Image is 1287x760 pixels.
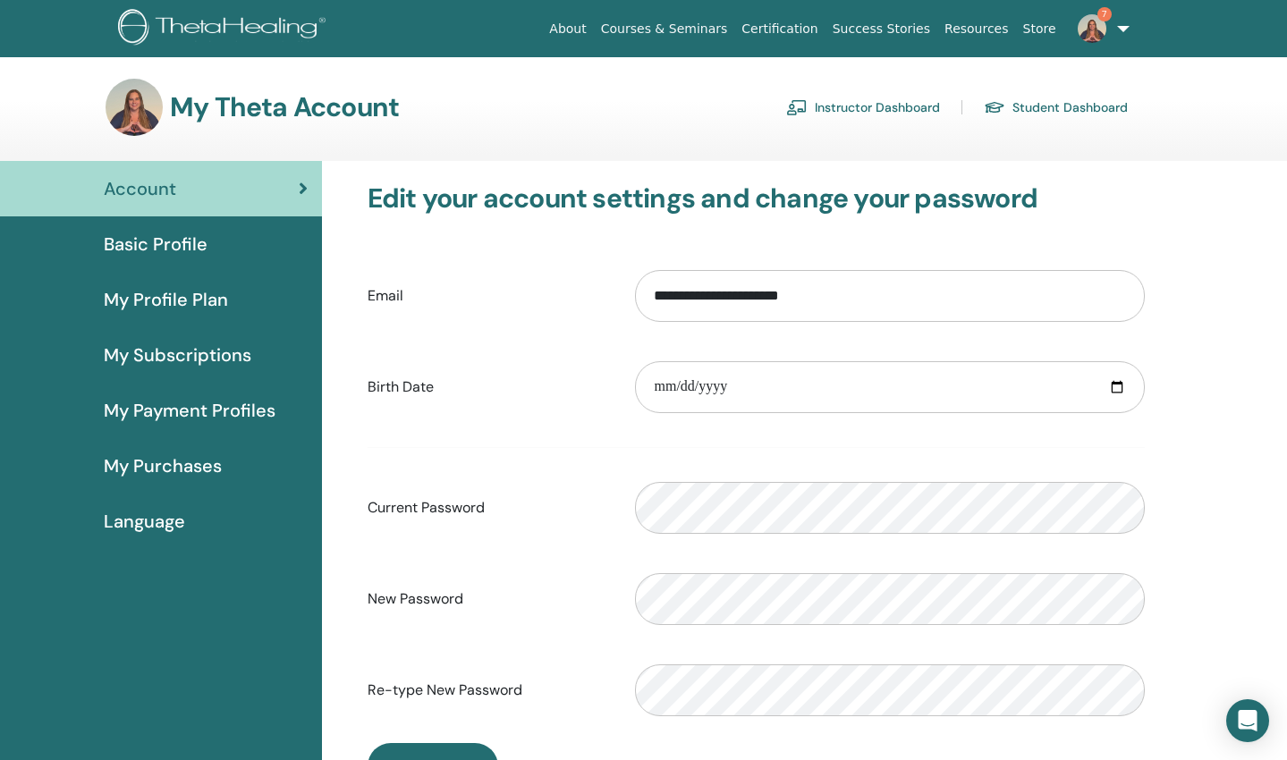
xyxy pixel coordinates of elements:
[984,100,1005,115] img: graduation-cap.svg
[542,13,593,46] a: About
[368,182,1145,215] h3: Edit your account settings and change your password
[354,370,622,404] label: Birth Date
[1078,14,1106,43] img: default.jpg
[104,231,207,258] span: Basic Profile
[1097,7,1112,21] span: 7
[354,673,622,707] label: Re-type New Password
[786,99,808,115] img: chalkboard-teacher.svg
[984,93,1128,122] a: Student Dashboard
[354,279,622,313] label: Email
[786,93,940,122] a: Instructor Dashboard
[104,342,251,368] span: My Subscriptions
[1016,13,1063,46] a: Store
[104,508,185,535] span: Language
[170,91,399,123] h3: My Theta Account
[1226,699,1269,742] div: Open Intercom Messenger
[594,13,735,46] a: Courses & Seminars
[734,13,825,46] a: Certification
[104,452,222,479] span: My Purchases
[106,79,163,136] img: default.jpg
[826,13,937,46] a: Success Stories
[104,175,176,202] span: Account
[354,491,622,525] label: Current Password
[104,397,275,424] span: My Payment Profiles
[104,286,228,313] span: My Profile Plan
[118,9,332,49] img: logo.png
[937,13,1016,46] a: Resources
[354,582,622,616] label: New Password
